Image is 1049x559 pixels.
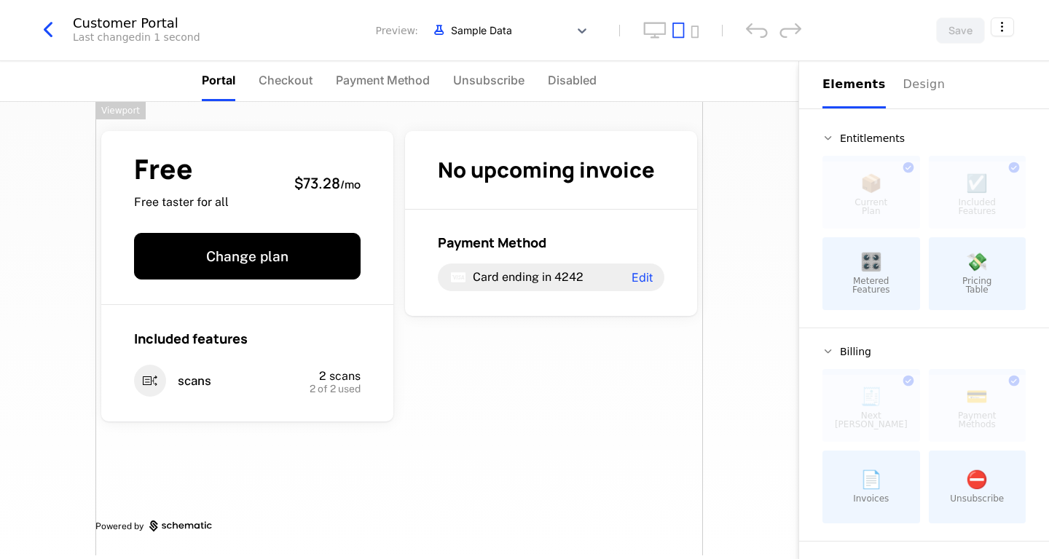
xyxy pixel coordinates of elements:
[966,471,988,488] span: ⛔️
[853,494,889,503] span: Invoices
[336,71,430,89] span: Payment Method
[134,156,229,183] span: Free
[134,330,248,347] span: Included features
[672,22,685,39] button: tablet
[134,365,166,397] i: entitlements
[860,253,882,271] span: 🎛️
[991,17,1014,36] button: Select action
[691,25,699,39] button: mobile
[134,233,361,279] button: Change plan
[840,346,871,357] span: Billing
[746,23,768,38] div: undo
[852,277,890,294] span: Metered Features
[202,71,235,89] span: Portal
[134,194,229,210] span: Free taster for all
[822,61,1026,108] div: Choose Sub Page
[438,155,655,184] span: No upcoming invoice
[473,270,551,284] span: Card ending in
[294,173,340,193] span: $73.28
[643,22,667,39] button: desktop
[554,270,584,284] span: 4242
[548,71,597,89] span: Disabled
[319,369,361,383] span: 2 scans
[178,373,211,389] span: scans
[632,271,653,283] span: Edit
[95,520,144,532] span: Powered by
[822,76,886,93] div: Elements
[376,23,418,38] span: Preview:
[840,133,905,143] span: Entitlements
[962,277,991,294] span: Pricing Table
[73,30,200,44] div: Last changed in 1 second
[779,23,801,38] div: redo
[950,494,1004,503] span: Unsubscribe
[95,520,703,532] a: Powered by
[966,253,988,271] span: 💸
[438,234,546,251] span: Payment Method
[73,17,200,30] div: Customer Portal
[95,102,146,119] div: Viewport
[310,384,361,394] span: 2 of 2 used
[936,17,985,44] button: Save
[860,471,882,488] span: 📄
[259,71,313,89] span: Checkout
[453,71,524,89] span: Unsubscribe
[449,269,467,286] i: visa
[340,177,361,192] sub: / mo
[903,76,950,93] div: Design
